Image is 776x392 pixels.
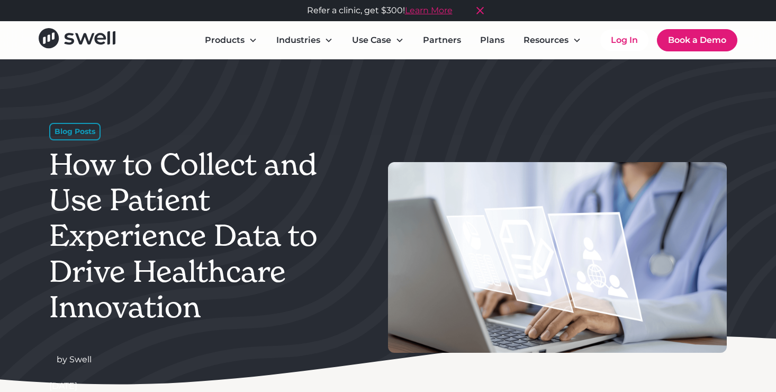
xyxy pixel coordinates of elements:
[405,4,453,17] a: Learn More
[49,123,101,140] div: Blog Posts
[39,28,115,52] a: home
[276,34,320,47] div: Industries
[515,30,590,51] div: Resources
[69,353,92,366] div: Swell
[307,4,453,17] div: Refer a clinic, get $300!
[472,30,513,51] a: Plans
[352,34,391,47] div: Use Case
[205,34,245,47] div: Products
[344,30,412,51] div: Use Case
[57,353,67,366] div: by
[49,147,366,325] h1: How to Collect and Use Patient Experience Data to Drive Healthcare Innovation
[414,30,470,51] a: Partners
[196,30,266,51] div: Products
[600,30,648,51] a: Log In
[524,34,569,47] div: Resources
[268,30,341,51] div: Industries
[657,29,737,51] a: Book a Demo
